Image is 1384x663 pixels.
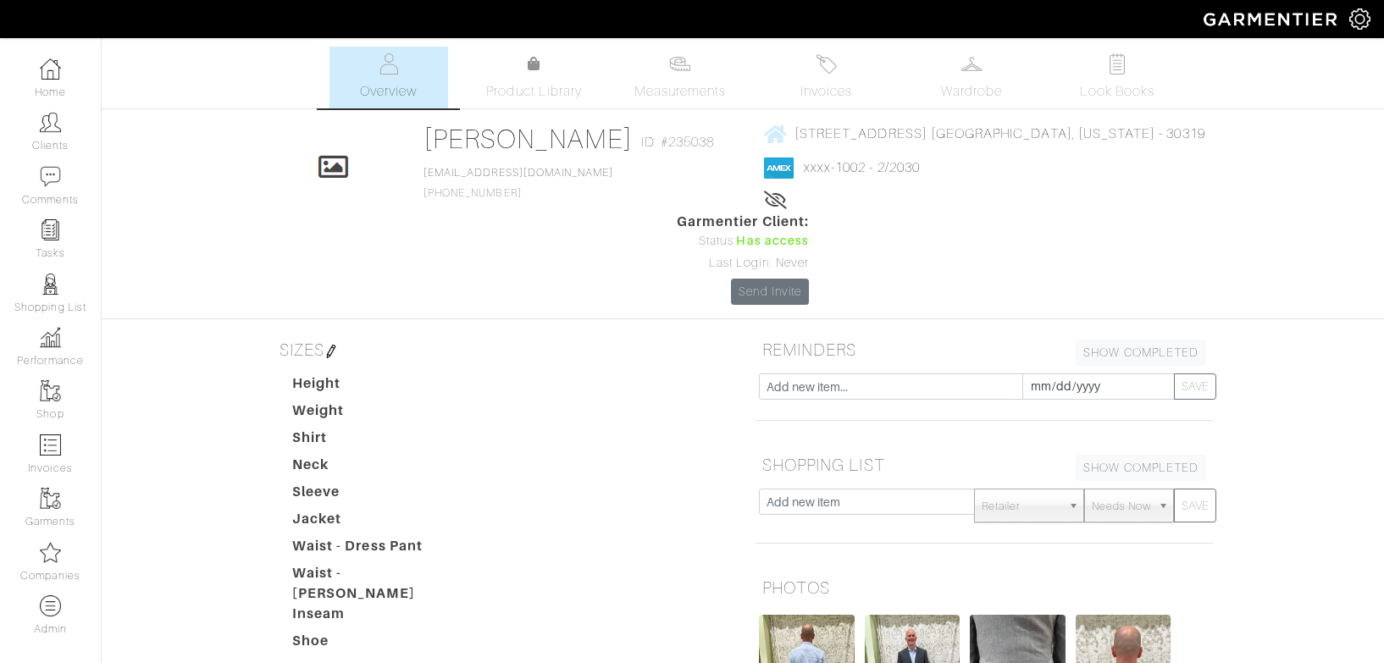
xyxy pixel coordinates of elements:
[280,536,473,563] dt: Waist - Dress Pant
[40,112,61,133] img: clients-icon-6bae9207a08558b7cb47a8932f037763ab4055f8c8b6bfacd5dc20c3e0201464.png
[621,47,740,108] a: Measurements
[756,571,1213,605] h5: PHOTOS
[40,434,61,456] img: orders-icon-0abe47150d42831381b5fb84f609e132dff9fe21cb692f30cb5eec754e2cba89.png
[280,428,473,455] dt: Shirt
[767,47,885,108] a: Invoices
[40,58,61,80] img: dashboard-icon-dbcd8f5a0b271acd01030246c82b418ddd0df26cd7fceb0bd07c9910d44c42f6.png
[273,333,730,367] h5: SIZES
[40,542,61,563] img: companies-icon-14a0f246c7e91f24465de634b560f0151b0cc5c9ce11af5fac52e6d7d6371812.png
[677,254,809,273] div: Last Login: Never
[329,47,448,108] a: Overview
[736,232,809,251] span: Has access
[424,167,613,179] a: [EMAIL_ADDRESS][DOMAIN_NAME]
[40,327,61,348] img: graph-8b7af3c665d003b59727f371ae50e7771705bf0c487971e6e97d053d13c5068d.png
[378,53,399,75] img: basicinfo-40fd8af6dae0f16599ec9e87c0ef1c0a1fdea2edbe929e3d69a839185d80c458.svg
[486,81,582,102] span: Product Library
[280,509,473,536] dt: Jacket
[1195,4,1349,34] img: garmentier-logo-header-white-b43fb05a5012e4ada735d5af1a66efaba907eab6374d6393d1fbf88cb4ef424d.png
[912,47,1031,108] a: Wardrobe
[800,81,852,102] span: Invoices
[961,53,983,75] img: wardrobe-487a4870c1b7c33e795ec22d11cfc2ed9d08956e64fb3008fe2437562e282088.svg
[424,124,633,154] a: [PERSON_NAME]
[816,53,837,75] img: orders-27d20c2124de7fd6de4e0e44c1d41de31381a507db9b33961299e4e07d508b8c.svg
[40,488,61,509] img: garments-icon-b7da505a4dc4fd61783c78ac3ca0ef83fa9d6f193b1c9dc38574b1d14d53ca28.png
[360,81,417,102] span: Overview
[677,232,809,251] div: Status:
[982,489,1061,523] span: Retailer
[40,219,61,240] img: reminder-icon-8004d30b9f0a5d33ae49ab947aed9ed385cf756f9e5892f1edd6e32f2345188e.png
[1076,340,1206,366] a: SHOW COMPLETED
[40,273,61,295] img: stylists-icon-eb353228a002819b7ec25b43dbf5f0378dd9e0616d9560372ff212230b889e62.png
[280,563,473,604] dt: Waist - [PERSON_NAME]
[731,279,809,305] a: Send Invite
[941,81,1002,102] span: Wardrobe
[756,448,1213,482] h5: SHOPPING LIST
[40,380,61,401] img: garments-icon-b7da505a4dc4fd61783c78ac3ca0ef83fa9d6f193b1c9dc38574b1d14d53ca28.png
[1174,373,1216,400] button: SAVE
[424,167,613,199] span: [PHONE_NUMBER]
[280,401,473,428] dt: Weight
[794,126,1205,141] span: [STREET_ADDRESS] [GEOGRAPHIC_DATA], [US_STATE] - 30319
[759,489,975,515] input: Add new item
[280,631,473,658] dt: Shoe
[280,604,473,631] dt: Inseam
[1076,455,1206,481] a: SHOW COMPLETED
[804,160,920,175] a: xxxx-1002 - 2/2030
[280,373,473,401] dt: Height
[1080,81,1155,102] span: Look Books
[280,455,473,482] dt: Neck
[40,595,61,616] img: custom-products-icon-6973edde1b6c6774590e2ad28d3d057f2f42decad08aa0e48061009ba2575b3a.png
[759,373,1023,400] input: Add new item...
[764,157,794,179] img: american_express-1200034d2e149cdf2cc7894a33a747db654cf6f8355cb502592f1d228b2ac700.png
[1058,47,1176,108] a: Look Books
[280,482,473,509] dt: Sleeve
[669,53,690,75] img: measurements-466bbee1fd09ba9460f595b01e5d73f9e2bff037440d3c8f018324cb6cdf7a4a.svg
[1107,53,1128,75] img: todo-9ac3debb85659649dc8f770b8b6100bb5dab4b48dedcbae339e5042a72dfd3cc.svg
[634,81,727,102] span: Measurements
[40,166,61,187] img: comment-icon-a0a6a9ef722e966f86d9cbdc48e553b5cf19dbc54f86b18d962a5391bc8f6eb6.png
[641,132,715,152] span: ID: #235038
[1092,489,1151,523] span: Needs Now
[677,212,809,232] span: Garmentier Client:
[1174,489,1216,522] button: SAVE
[764,123,1205,144] a: [STREET_ADDRESS] [GEOGRAPHIC_DATA], [US_STATE] - 30319
[756,333,1213,367] h5: REMINDERS
[475,54,594,102] a: Product Library
[1349,8,1370,30] img: gear-icon-white-bd11855cb880d31180b6d7d6211b90ccbf57a29d726f0c71d8c61bd08dd39cc2.png
[324,345,338,358] img: pen-cf24a1663064a2ec1b9c1bd2387e9de7a2fa800b781884d57f21acf72779bad2.png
